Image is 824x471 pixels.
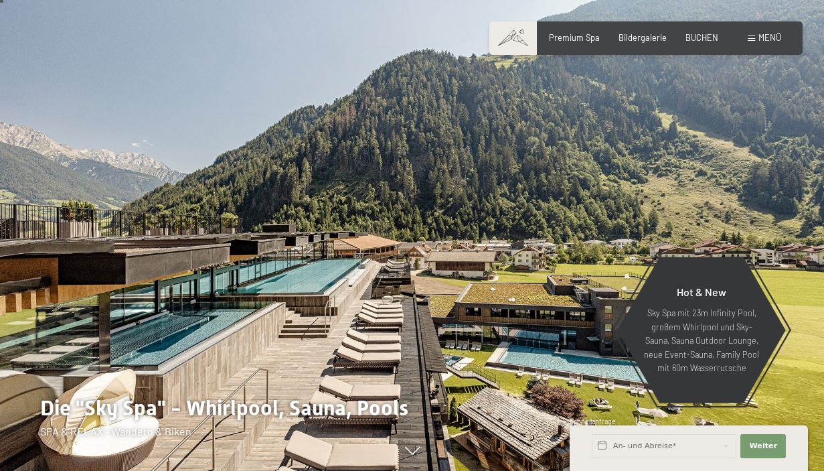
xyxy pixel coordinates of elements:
[619,32,667,43] a: Bildergalerie
[616,257,787,404] a: Hot & New Sky Spa mit 23m Infinity Pool, großem Whirlpool und Sky-Sauna, Sauna Outdoor Lounge, ne...
[685,32,718,43] a: BUCHEN
[570,417,616,425] span: Schnellanfrage
[749,441,777,452] span: Weiter
[677,285,726,298] span: Hot & New
[549,32,600,43] a: Premium Spa
[758,32,781,43] span: Menü
[740,434,786,458] button: Weiter
[643,306,760,375] p: Sky Spa mit 23m Infinity Pool, großem Whirlpool und Sky-Sauna, Sauna Outdoor Lounge, neue Event-S...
